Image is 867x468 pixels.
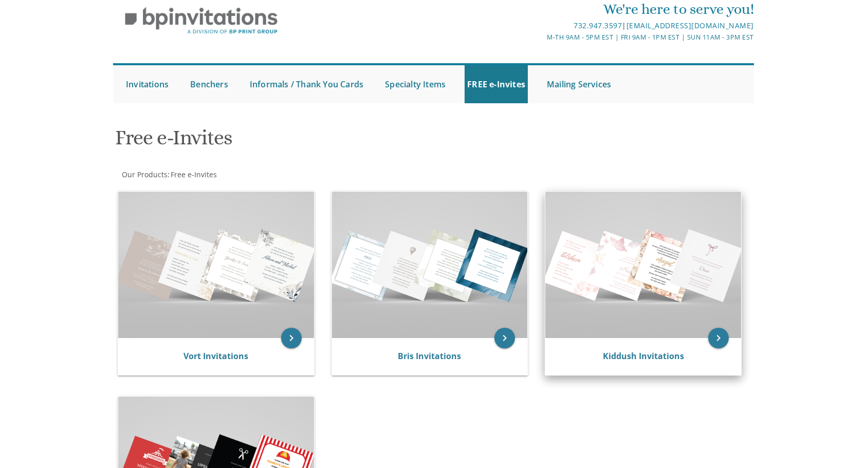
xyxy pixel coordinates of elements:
a: Invitations [123,65,171,103]
a: keyboard_arrow_right [494,328,515,348]
a: Mailing Services [544,65,614,103]
a: Benchers [188,65,231,103]
a: Our Products [121,170,168,179]
div: M-Th 9am - 5pm EST | Fri 9am - 1pm EST | Sun 11am - 3pm EST [327,32,754,43]
div: | [327,20,754,32]
h1: Free e-Invites [115,126,534,157]
a: [EMAIL_ADDRESS][DOMAIN_NAME] [626,21,754,30]
span: Free e-Invites [171,170,217,179]
a: keyboard_arrow_right [708,328,729,348]
a: keyboard_arrow_right [281,328,302,348]
a: 732.947.3597 [574,21,622,30]
a: Specialty Items [382,65,448,103]
a: Bris Invitations [398,350,461,362]
img: Vort Invitations [118,192,314,338]
a: Kiddush Invitations [603,350,684,362]
div: : [113,170,434,180]
a: Free e-Invites [170,170,217,179]
a: FREE e-Invites [465,65,528,103]
img: Bris Invitations [332,192,528,338]
a: Informals / Thank You Cards [247,65,366,103]
img: Kiddush Invitations [545,192,741,338]
a: Vort Invitations [183,350,248,362]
